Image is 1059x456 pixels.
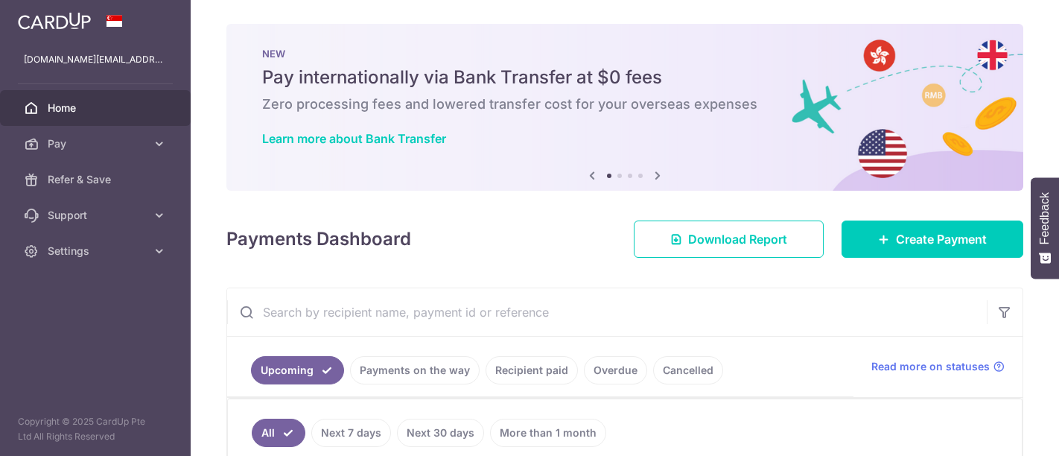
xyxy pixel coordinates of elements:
[490,419,606,447] a: More than 1 month
[871,359,990,374] span: Read more on statuses
[262,66,988,89] h5: Pay internationally via Bank Transfer at $0 fees
[227,288,987,336] input: Search by recipient name, payment id or reference
[653,356,723,384] a: Cancelled
[634,221,824,258] a: Download Report
[584,356,647,384] a: Overdue
[48,208,146,223] span: Support
[486,356,578,384] a: Recipient paid
[48,101,146,115] span: Home
[871,359,1005,374] a: Read more on statuses
[252,419,305,447] a: All
[311,419,391,447] a: Next 7 days
[688,230,787,248] span: Download Report
[842,221,1023,258] a: Create Payment
[1031,177,1059,279] button: Feedback - Show survey
[226,226,411,253] h4: Payments Dashboard
[262,48,988,60] p: NEW
[262,131,446,146] a: Learn more about Bank Transfer
[48,172,146,187] span: Refer & Save
[350,356,480,384] a: Payments on the way
[1038,192,1052,244] span: Feedback
[226,24,1023,191] img: Bank transfer banner
[48,136,146,151] span: Pay
[48,244,146,259] span: Settings
[397,419,484,447] a: Next 30 days
[262,95,988,113] h6: Zero processing fees and lowered transfer cost for your overseas expenses
[251,356,344,384] a: Upcoming
[24,52,167,67] p: [DOMAIN_NAME][EMAIL_ADDRESS][DOMAIN_NAME]
[896,230,987,248] span: Create Payment
[18,12,91,30] img: CardUp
